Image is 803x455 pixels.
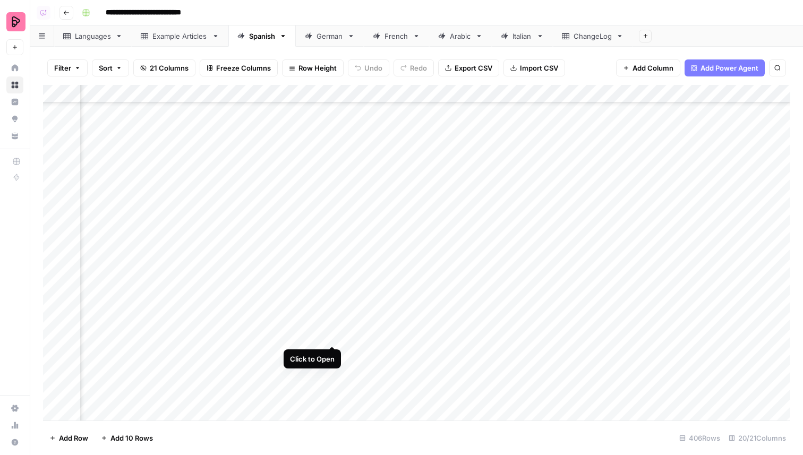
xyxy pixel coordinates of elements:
button: Import CSV [503,59,565,76]
button: Add Row [43,430,95,447]
a: Insights [6,93,23,110]
span: Add Column [633,63,673,73]
a: Your Data [6,127,23,144]
span: Import CSV [520,63,558,73]
a: Italian [492,25,553,47]
div: Click to Open [290,354,335,364]
button: Filter [47,59,88,76]
a: Spanish [228,25,296,47]
span: Freeze Columns [216,63,271,73]
span: Filter [54,63,71,73]
a: Opportunities [6,110,23,127]
button: Undo [348,59,389,76]
button: Sort [92,59,129,76]
a: German [296,25,364,47]
div: Languages [75,31,111,41]
button: Freeze Columns [200,59,278,76]
button: Export CSV [438,59,499,76]
button: Add Power Agent [685,59,765,76]
a: Home [6,59,23,76]
div: Spanish [249,31,275,41]
div: 406 Rows [675,430,724,447]
a: Example Articles [132,25,228,47]
div: German [317,31,343,41]
button: Workspace: Preply [6,8,23,35]
a: French [364,25,429,47]
button: Help + Support [6,434,23,451]
span: Redo [410,63,427,73]
div: Arabic [450,31,471,41]
a: Usage [6,417,23,434]
span: Add Row [59,433,88,443]
img: Preply Logo [6,12,25,31]
span: Row Height [298,63,337,73]
span: Add Power Agent [701,63,758,73]
button: Add Column [616,59,680,76]
div: 20/21 Columns [724,430,790,447]
div: ChangeLog [574,31,612,41]
a: Languages [54,25,132,47]
div: Example Articles [152,31,208,41]
button: Add 10 Rows [95,430,159,447]
div: French [385,31,408,41]
button: Redo [394,59,434,76]
a: Settings [6,400,23,417]
span: Add 10 Rows [110,433,153,443]
a: Arabic [429,25,492,47]
button: Row Height [282,59,344,76]
button: 21 Columns [133,59,195,76]
span: Undo [364,63,382,73]
div: Italian [512,31,532,41]
a: ChangeLog [553,25,633,47]
span: Export CSV [455,63,492,73]
span: 21 Columns [150,63,189,73]
span: Sort [99,63,113,73]
a: Browse [6,76,23,93]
